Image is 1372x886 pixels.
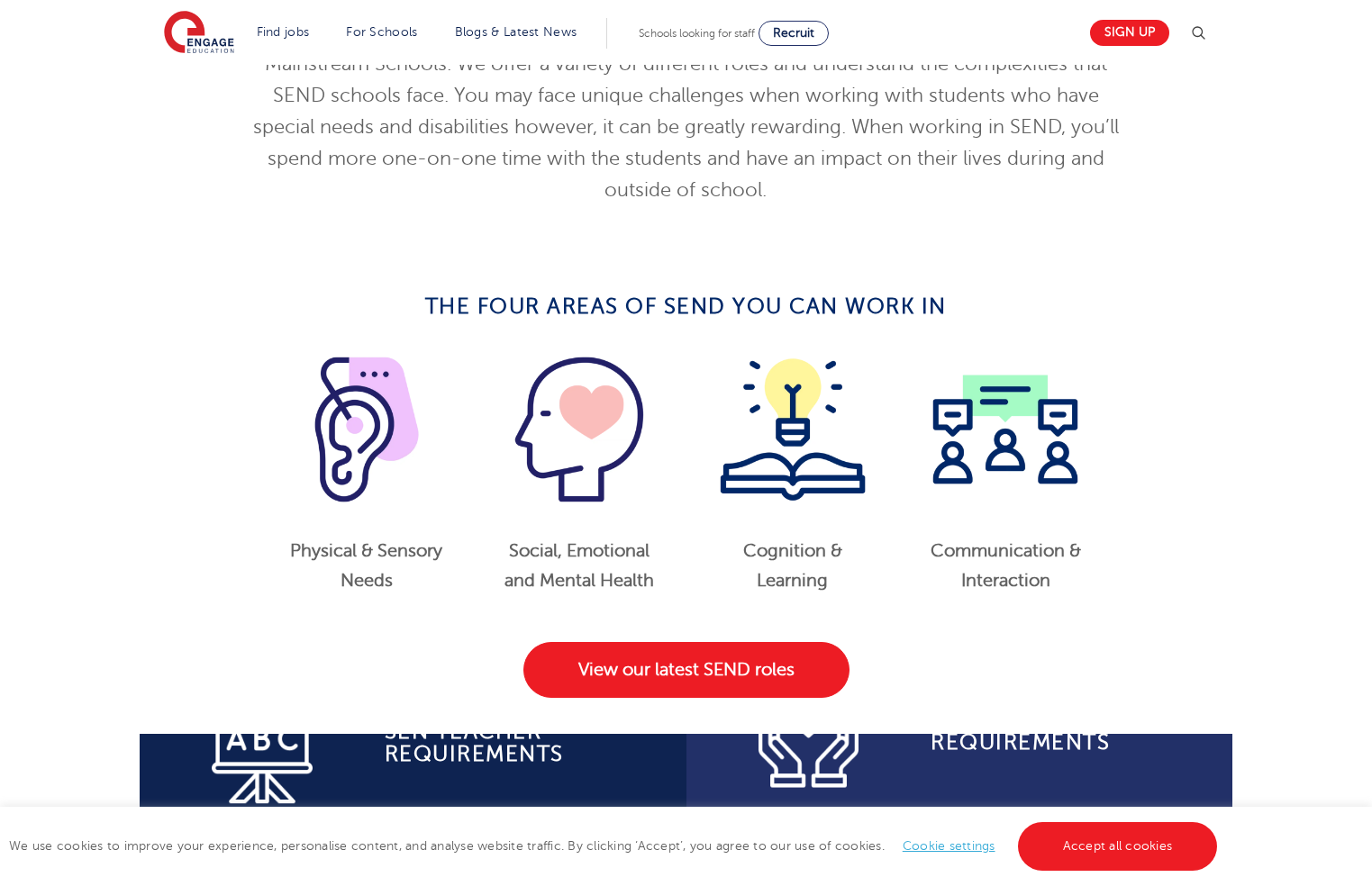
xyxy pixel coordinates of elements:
strong: Social, Emotional and Mental Health [504,540,654,591]
strong: Cognition & Learning [743,540,842,591]
span: We use cookies to improve your experience, personalise content, and analyse website traffic. By c... [9,839,1222,853]
img: Engage Education [164,11,234,56]
span: Schools looking for staff [639,27,755,40]
a: For Schools [346,25,417,39]
strong: The Four Areas Of SEND you can work in [425,294,947,319]
strong: Communication & Interaction [931,540,1081,591]
strong: SEN Teacher requirements [385,719,564,766]
a: Find jobs [257,25,310,39]
a: Accept all cookies [1018,822,1218,871]
strong: Physical & Sensory Needs [290,540,442,591]
a: Blogs & Latest News [455,25,577,39]
a: View our latest SEND roles [523,642,850,698]
a: Recruit [759,21,829,46]
a: Sign up [1090,20,1169,46]
a: Cookie settings [903,839,995,853]
span: Recruit [773,26,814,40]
